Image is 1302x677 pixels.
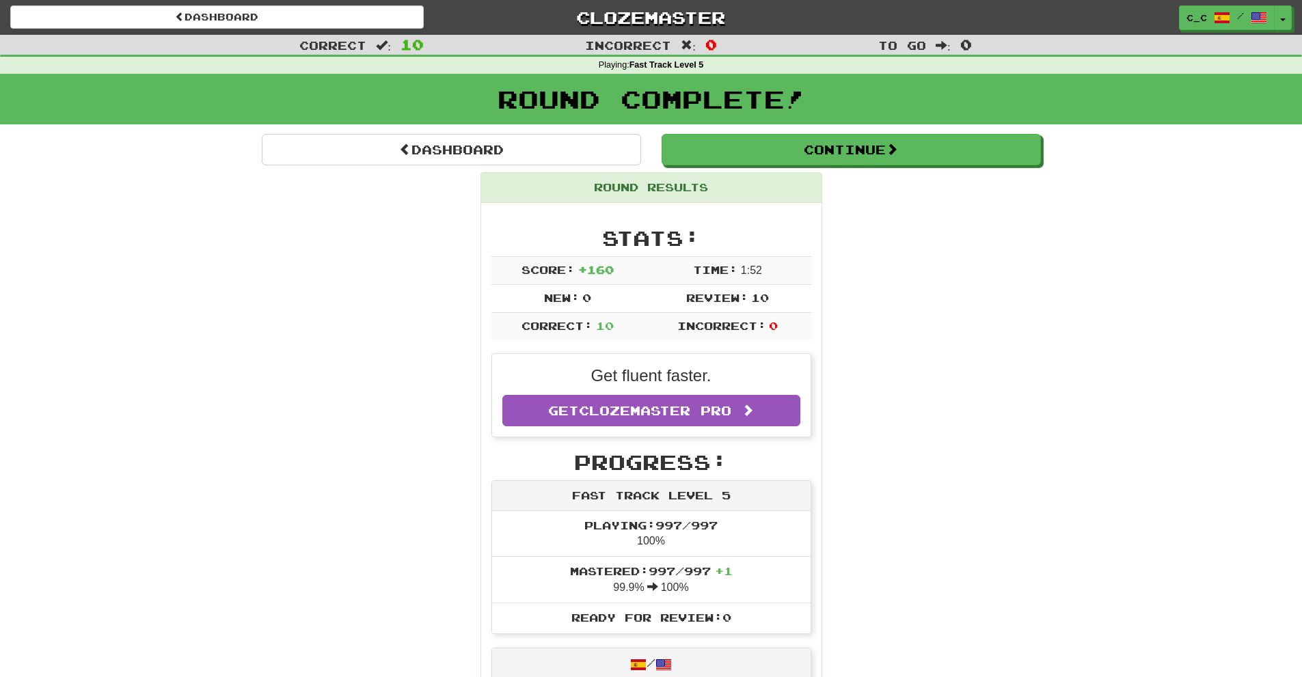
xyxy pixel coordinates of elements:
[10,5,424,29] a: Dashboard
[878,38,926,52] span: To go
[544,291,580,304] span: New:
[502,364,800,387] p: Get fluent faster.
[579,403,731,418] span: Clozemaster Pro
[751,291,769,304] span: 10
[715,564,733,577] span: + 1
[705,36,717,53] span: 0
[5,85,1297,113] h1: Round Complete!
[502,395,800,426] a: GetClozemaster Pro
[936,40,951,51] span: :
[629,60,704,70] strong: Fast Track Level 5
[492,556,811,603] li: 99.9% 100%
[585,38,671,52] span: Incorrect
[693,263,737,276] span: Time:
[686,291,748,304] span: Review:
[681,40,696,51] span: :
[491,227,811,249] h2: Stats:
[376,40,391,51] span: :
[1186,12,1207,24] span: C_C
[481,173,822,203] div: Round Results
[662,134,1041,165] button: Continue
[570,564,733,577] span: Mastered: 997 / 997
[299,38,366,52] span: Correct
[596,319,614,332] span: 10
[677,319,766,332] span: Incorrect:
[521,263,575,276] span: Score:
[491,451,811,473] h2: Progress:
[521,319,593,332] span: Correct:
[741,264,762,276] span: 1 : 52
[769,319,778,332] span: 0
[492,481,811,511] div: Fast Track Level 5
[444,5,858,29] a: Clozemaster
[960,36,972,53] span: 0
[492,511,811,557] li: 100%
[582,291,591,304] span: 0
[578,263,614,276] span: + 160
[401,36,424,53] span: 10
[1237,11,1244,20] span: /
[1179,5,1275,30] a: C_C /
[571,611,731,624] span: Ready for Review: 0
[584,519,718,531] span: Playing: 997 / 997
[262,134,641,165] a: Dashboard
